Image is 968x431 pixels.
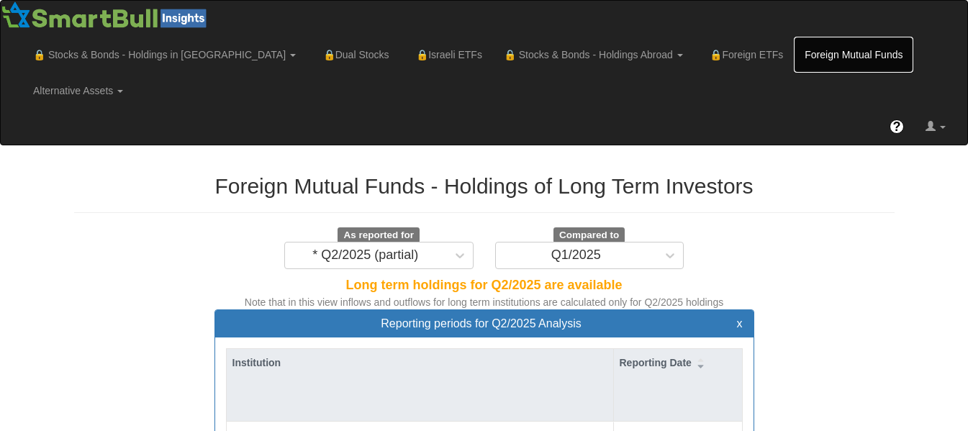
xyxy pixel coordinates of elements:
[1,1,212,30] img: Smartbull
[307,37,399,73] a: 🔒Dual Stocks
[381,317,581,330] span: Reporting periods for Q2/2025 Analysis
[551,248,601,263] div: Q1/2025
[227,349,613,376] div: Institution
[794,37,913,73] a: Foreign Mutual Funds
[614,349,742,376] div: Reporting Date
[22,73,134,109] a: Alternative Assets
[22,37,307,73] a: 🔒 Stocks & Bonds - Holdings in [GEOGRAPHIC_DATA]
[694,37,795,73] a: 🔒Foreign ETFs
[879,109,915,145] a: ?
[338,227,420,243] span: As reported for
[399,37,492,73] a: 🔒Israeli ETFs
[553,227,625,243] span: Compared to
[493,37,694,73] a: 🔒 Stocks & Bonds - Holdings Abroad
[74,276,895,295] div: Long term holdings for Q2/2025 are available
[312,248,418,263] div: * Q2/2025 (partial)
[74,295,895,309] div: Note that in this view inflows and outflows for long term institutions are calculated only for Q2...
[737,317,743,330] button: x
[893,119,901,134] span: ?
[74,174,895,198] h2: Foreign Mutual Funds - Holdings of Long Term Investors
